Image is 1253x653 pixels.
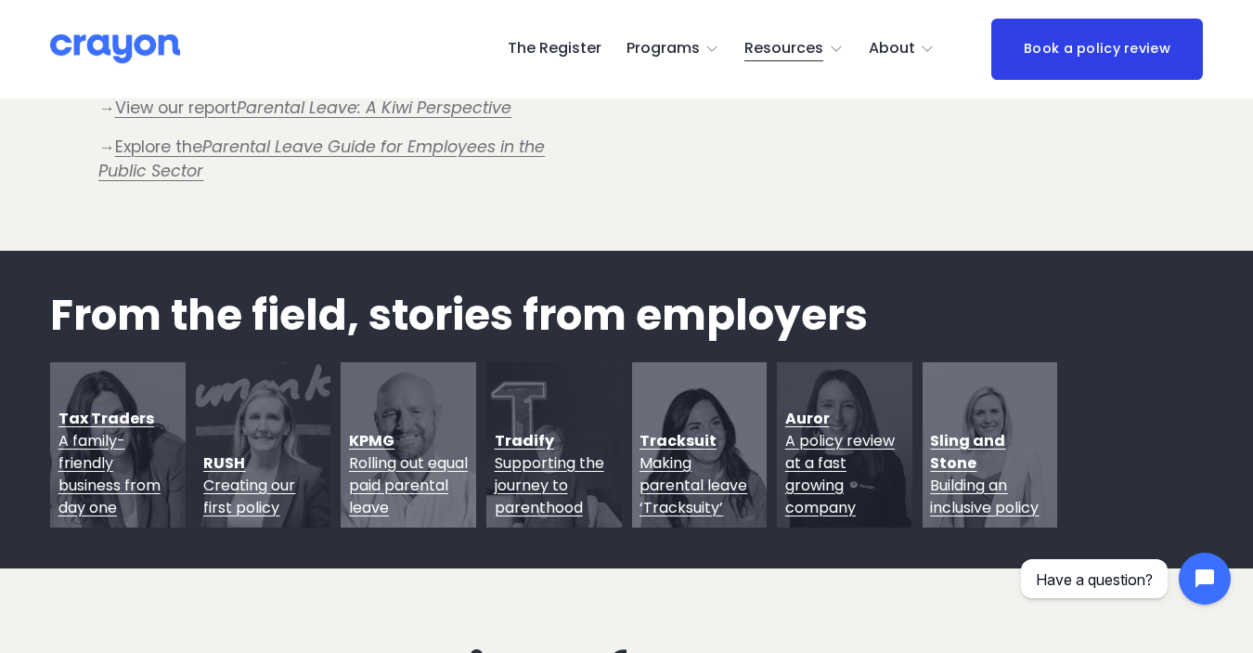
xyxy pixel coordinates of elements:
[744,35,823,62] span: Resources
[115,96,511,119] span: View our report
[50,33,180,65] img: Crayon
[626,34,720,64] a: folder dropdown
[930,430,1005,474] strong: Sling and Stone
[785,408,830,429] a: Auror
[58,430,161,518] a: A family-friendly business from day one
[50,293,1203,339] h2: From the field, stories from employers
[930,430,1039,518] a: Sling and StoneBuilding an inclusive policy
[626,35,700,62] span: Programs
[98,96,115,119] span: →
[639,452,747,518] a: Making parental leave ‘Tracksuity’
[58,408,154,429] a: Tax Traders
[203,452,245,474] a: RUSH
[744,34,844,64] a: folder dropdown
[991,19,1203,79] a: Book a policy review
[930,475,1039,518] span: Building an inclusive policy
[869,35,915,62] span: About
[495,430,604,518] a: TradifySupporting the journey to parenthood
[349,430,394,451] strong: KPMG
[639,430,717,451] a: Tracksuit
[98,135,545,182] span: Explore the
[203,475,295,518] a: Creating our first policy
[98,135,545,182] em: Parental Leave Guide for Employees in the Public Sector
[98,135,545,182] a: Explore theParental Leave Guide for Employees in the Public Sector
[237,96,511,119] em: Parental Leave: A Kiwi Perspective
[495,430,554,451] strong: Tradify
[349,430,468,518] a: KPMGRolling out equal paid parental leave
[98,135,115,158] span: →
[869,34,936,64] a: folder dropdown
[785,430,895,518] a: A policy review at a fast growing company
[115,96,511,119] a: View our reportParental Leave: A Kiwi Perspective
[508,34,601,64] a: The Register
